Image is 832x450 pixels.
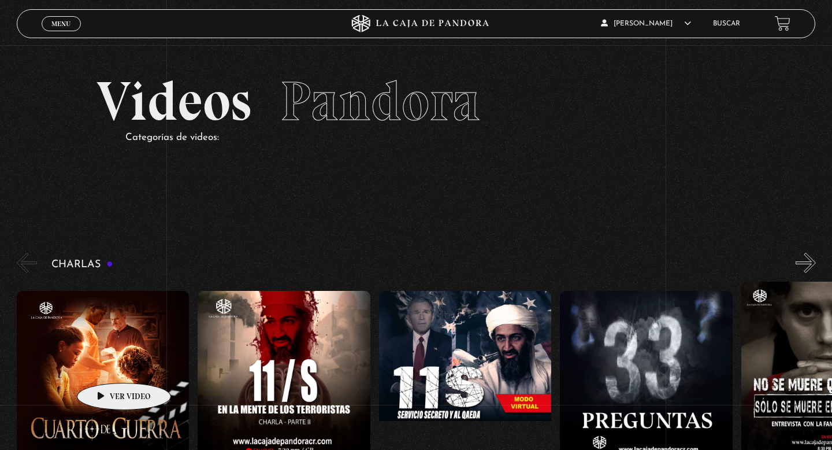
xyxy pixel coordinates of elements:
span: Cerrar [48,29,75,38]
button: Next [796,253,816,273]
a: View your shopping cart [775,16,790,31]
span: Pandora [280,68,480,134]
button: Previous [17,253,37,273]
a: Buscar [713,20,740,27]
h2: Videos [96,74,736,129]
h3: Charlas [51,259,113,270]
p: Categorías de videos: [125,129,736,147]
span: Menu [51,20,70,27]
span: [PERSON_NAME] [601,20,691,27]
